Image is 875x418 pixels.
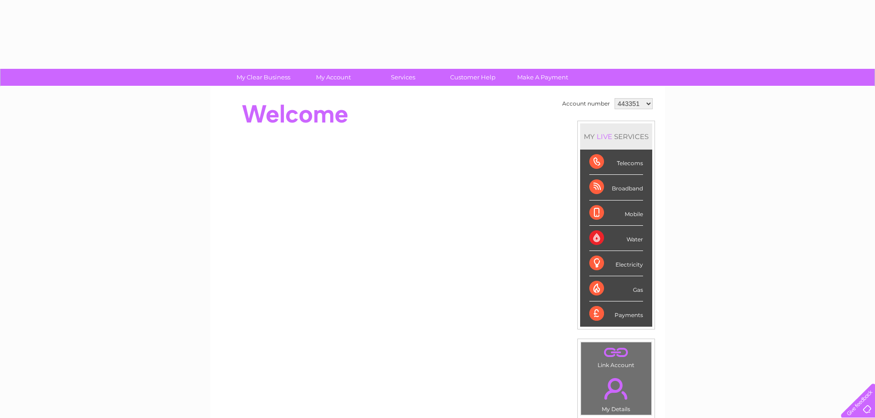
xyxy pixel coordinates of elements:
[589,175,643,200] div: Broadband
[295,69,371,86] a: My Account
[581,370,652,415] td: My Details
[595,132,614,141] div: LIVE
[560,96,612,111] td: Account number
[583,345,649,361] a: .
[365,69,441,86] a: Services
[581,342,652,371] td: Link Account
[589,301,643,326] div: Payments
[583,373,649,405] a: .
[589,276,643,301] div: Gas
[589,150,643,175] div: Telecoms
[505,69,581,86] a: Make A Payment
[589,201,643,226] div: Mobile
[589,226,643,251] div: Water
[435,69,511,86] a: Customer Help
[589,251,643,276] div: Electricity
[580,123,652,150] div: MY SERVICES
[226,69,301,86] a: My Clear Business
